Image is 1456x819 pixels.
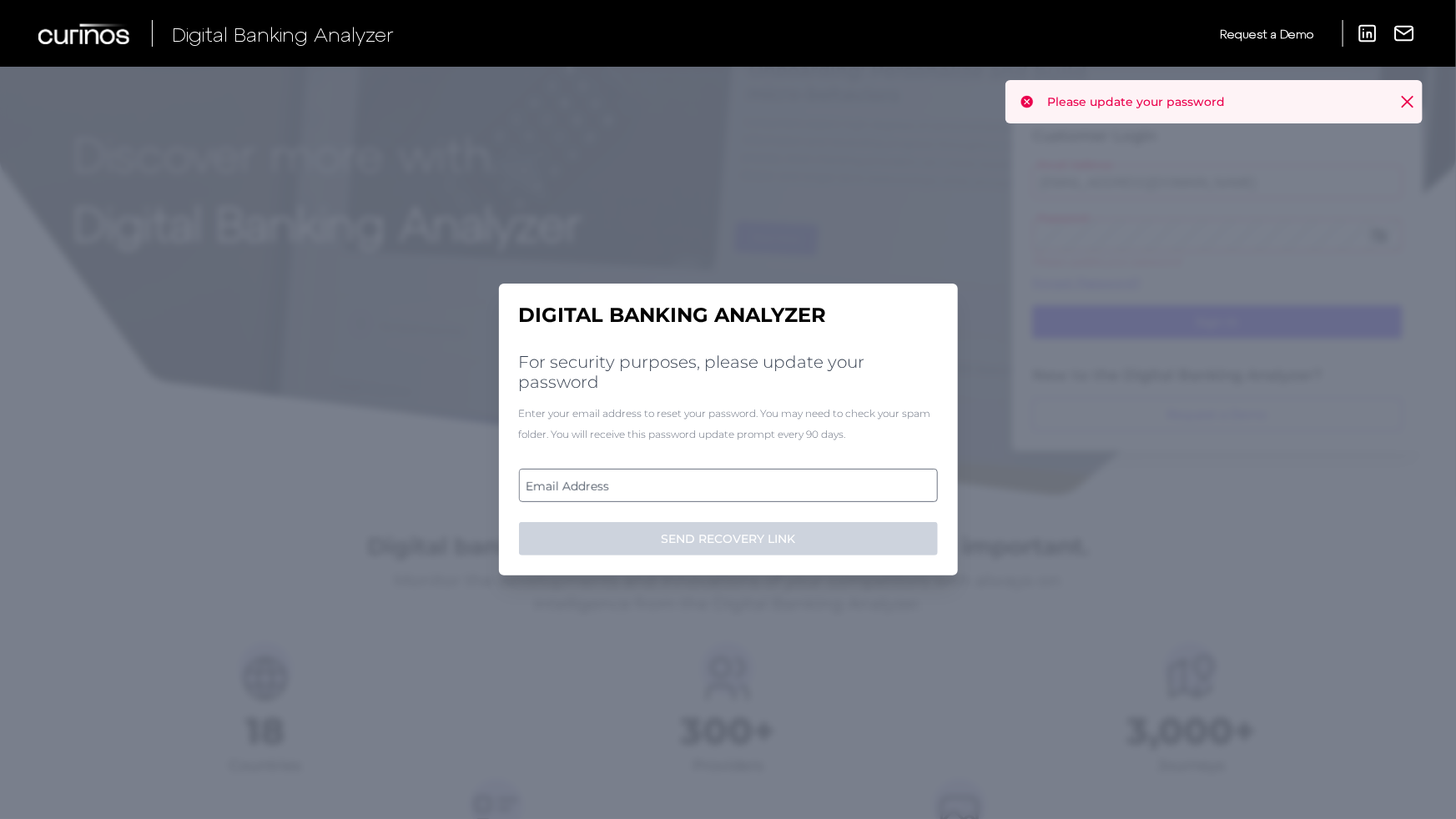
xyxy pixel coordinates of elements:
button: SEND RECOVERY LINK [519,522,938,555]
div: Enter your email address to reset your password. You may need to check your spam folder. You will... [519,403,938,445]
h1: Digital Banking Analyzer [519,304,938,328]
a: Request a Demo [1220,20,1313,48]
label: Email Address [520,470,936,500]
h2: For security purposes, please update your password [519,352,938,392]
img: Curinos [38,23,132,44]
div: Please update your password [1005,80,1423,123]
span: Request a Demo [1220,27,1313,41]
span: Digital Banking Analyzer [172,22,394,46]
